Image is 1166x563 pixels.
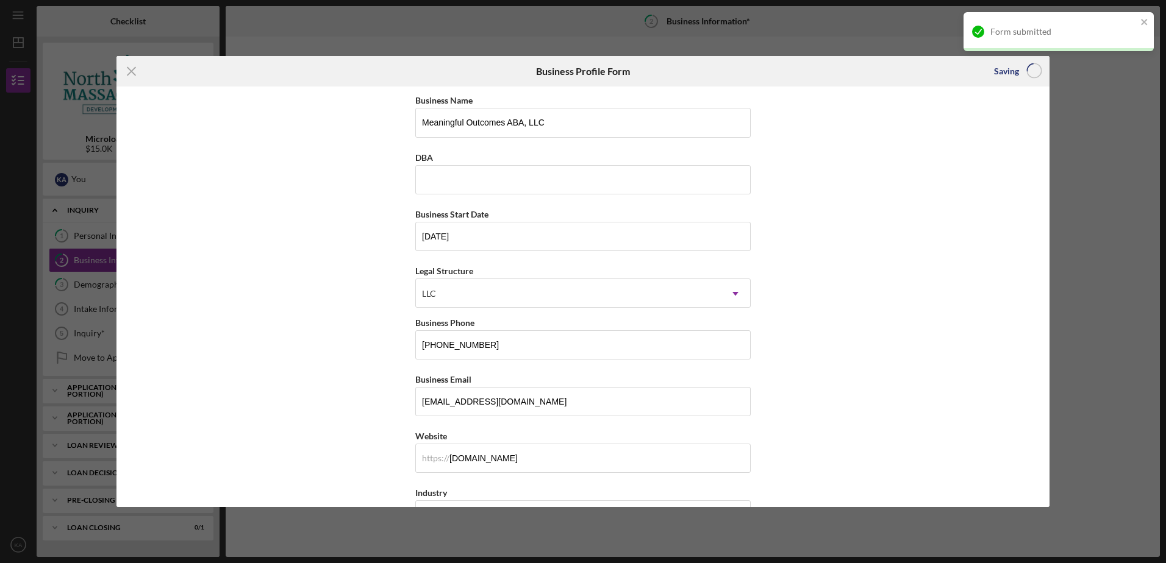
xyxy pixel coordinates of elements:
label: DBA [415,152,433,163]
h6: Business Profile Form [536,66,630,77]
label: Website [415,431,447,441]
button: close [1140,17,1149,29]
button: Saving [982,59,1050,83]
div: Form submitted [990,27,1137,37]
label: Industry [415,487,447,498]
label: Business Phone [415,317,474,328]
label: Business Name [415,95,473,105]
div: https:// [422,453,449,463]
label: Business Email [415,374,471,384]
div: Saving [994,59,1019,83]
label: Business Start Date [415,209,488,219]
div: LLC [422,289,436,299]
